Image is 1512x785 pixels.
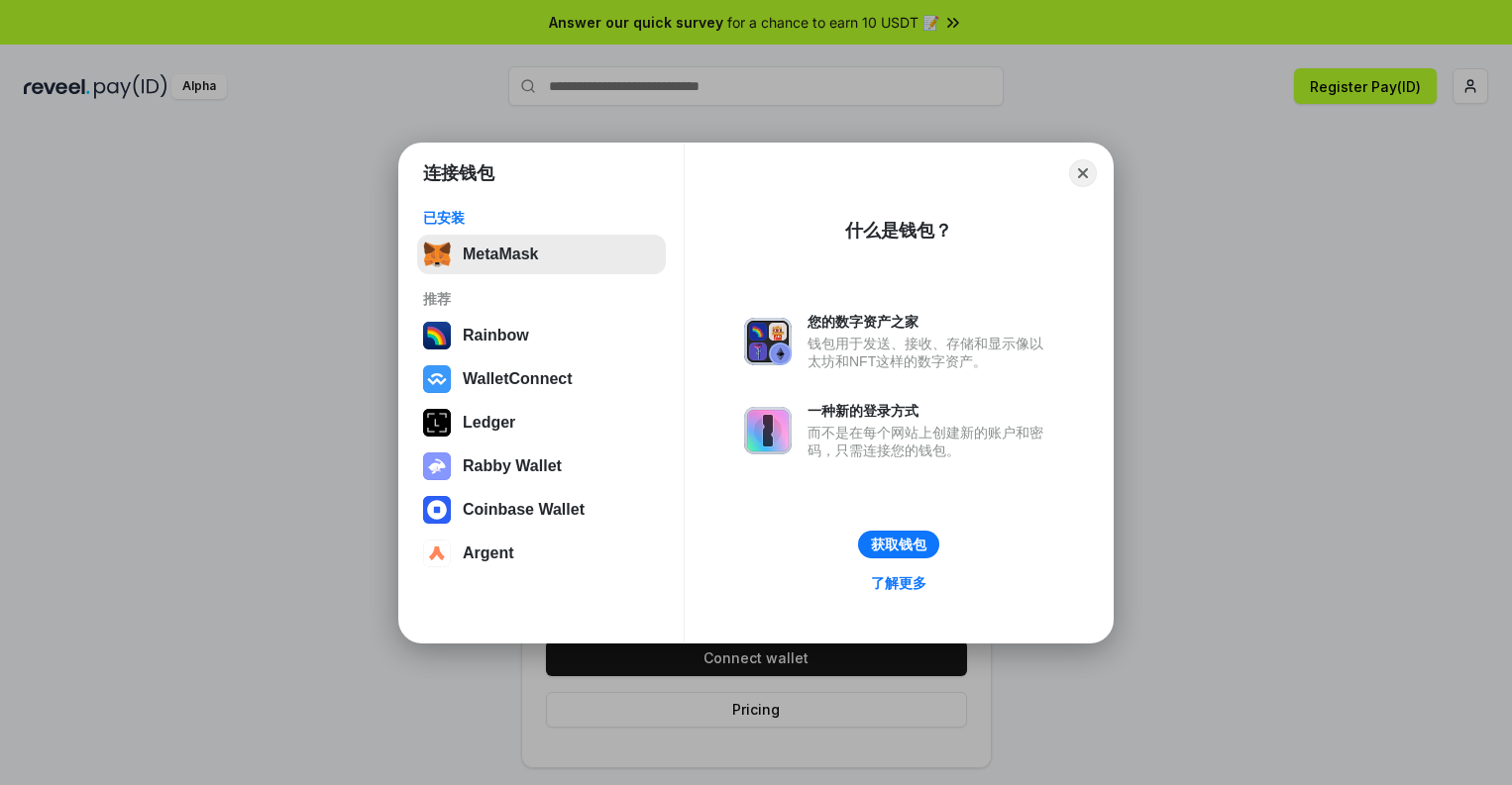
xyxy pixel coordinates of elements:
button: 获取钱包 [858,531,939,558]
img: svg+xml,%3Csvg%20xmlns%3D%22http%3A%2F%2Fwww.w3.org%2F2000%2Fsvg%22%20fill%3D%22none%22%20viewBox... [744,407,792,454]
button: Coinbase Wallet [417,490,666,530]
a: 了解更多 [859,570,938,596]
button: Close [1069,159,1097,187]
img: svg+xml,%3Csvg%20xmlns%3D%22http%3A%2F%2Fwww.w3.org%2F2000%2Fsvg%22%20fill%3D%22none%22%20viewBox... [423,452,451,480]
div: WalletConnect [463,370,573,388]
button: Rainbow [417,316,666,355]
div: 钱包用于发送、接收、存储和显示像以太坊和NFT这样的数字资产。 [808,335,1053,370]
img: svg+xml,%3Csvg%20width%3D%2228%22%20height%3D%2228%22%20viewBox%3D%220%200%2028%2028%22%20fill%3D... [423,540,451,567]
div: Ledger [463,414,515,432]
img: svg+xml,%3Csvg%20fill%3D%22none%22%20height%3D%2233%22%20viewBox%3D%220%200%2035%2033%22%20width%... [423,241,451,268]
div: 已安装 [423,209,660,227]
div: 了解更多 [871,574,926,592]
div: 您的数字资产之家 [808,313,1053,331]
h1: 连接钱包 [423,161,494,185]
button: Rabby Wallet [417,446,666,486]
div: 推荐 [423,290,660,308]
div: 什么是钱包？ [845,219,952,243]
div: 而不是在每个网站上创建新的账户和密码，只需连接您的钱包。 [808,424,1053,459]
div: Coinbase Wallet [463,501,585,519]
button: WalletConnect [417,359,666,399]
img: svg+xml,%3Csvg%20width%3D%22120%22%20height%3D%22120%22%20viewBox%3D%220%200%20120%20120%22%20fil... [423,322,451,349]
div: MetaMask [463,245,538,263]
div: 一种新的登录方式 [808,402,1053,420]
img: svg+xml,%3Csvg%20width%3D%2228%22%20height%3D%2228%22%20viewBox%3D%220%200%2028%2028%22%20fill%3D... [423,365,451,393]
button: Ledger [417,403,666,442]
button: MetaMask [417,235,666,274]
div: Rabby Wallet [463,457,562,475]
button: Argent [417,534,666,573]
img: svg+xml,%3Csvg%20xmlns%3D%22http%3A%2F%2Fwww.w3.org%2F2000%2Fsvg%22%20width%3D%2228%22%20height%3... [423,409,451,437]
img: svg+xml,%3Csvg%20width%3D%2228%22%20height%3D%2228%22%20viewBox%3D%220%200%2028%2028%22%20fill%3D... [423,496,451,524]
div: 获取钱包 [871,536,926,553]
img: svg+xml,%3Csvg%20xmlns%3D%22http%3A%2F%2Fwww.w3.org%2F2000%2Fsvg%22%20fill%3D%22none%22%20viewBox... [744,318,792,365]
div: Argent [463,544,514,562]
div: Rainbow [463,327,529,344]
